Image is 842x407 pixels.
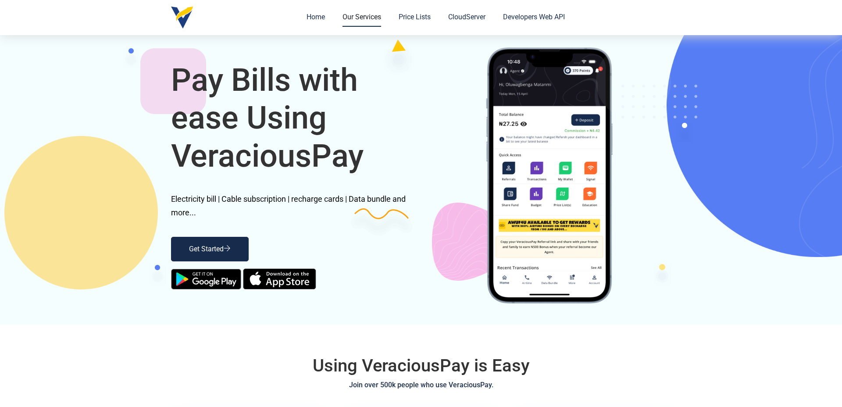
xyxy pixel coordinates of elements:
img: Image [349,208,414,237]
img: Image [149,265,166,285]
img: Image [676,123,693,143]
img: Image [4,136,158,289]
img: Image [432,203,520,281]
img: Image [484,44,615,307]
a: CloudServer [448,8,485,27]
img: Image [140,48,206,114]
a: Developers Web API [503,8,565,27]
p: Electricity bill | Cable subscription | recharge cards | Data bundle and more... [171,193,414,219]
img: Image [653,264,671,285]
img: google-play.png [171,269,241,289]
img: Image [123,48,139,68]
a: Home [307,8,325,27]
img: Image [596,44,671,119]
a: Get Started [171,237,249,261]
span: Join over 500k people who use VeraciousPay. [349,382,493,389]
img: Image [383,39,414,75]
a: Price Lists [399,8,431,27]
img: logo [171,7,193,29]
a: Our Services [343,8,381,27]
h1: Pay Bills with ease Using VeraciousPay [171,61,414,175]
h1: Using VeraciousPay is Easy [276,355,566,376]
img: app-store.png [243,268,316,289]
